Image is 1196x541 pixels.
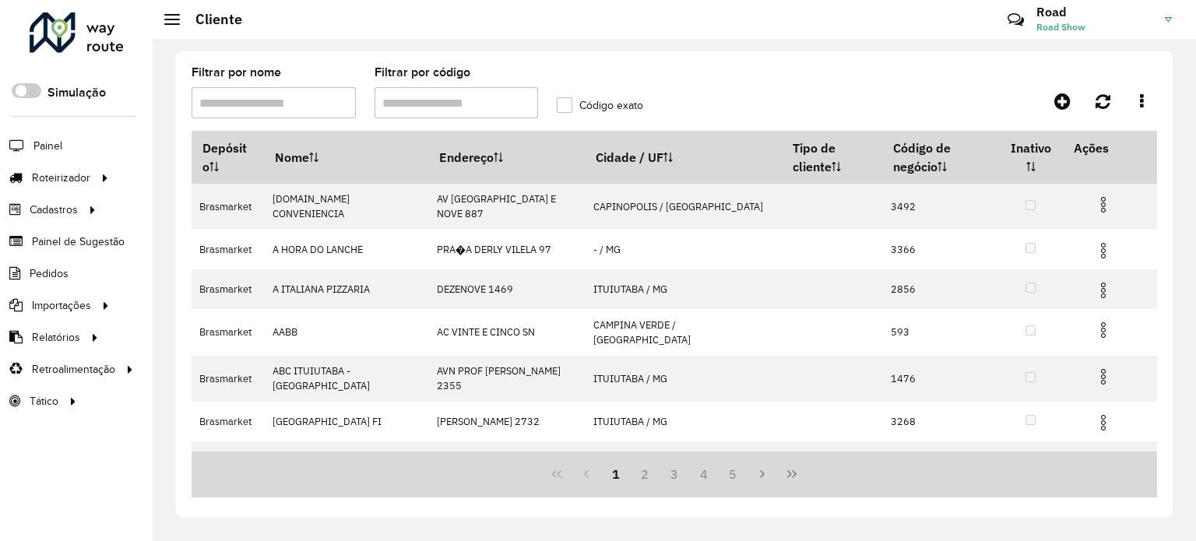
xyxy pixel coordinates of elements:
button: 4 [689,459,719,489]
td: AV BRASiLIA 1226 [428,441,585,481]
td: AV [GEOGRAPHIC_DATA] E NOVE 887 [428,184,585,230]
span: Tático [30,393,58,409]
th: Depósito [192,132,264,184]
td: PRATA / MG [585,441,782,481]
button: Last Page [777,459,807,489]
span: Importações [32,297,91,314]
label: Simulação [47,83,106,102]
td: 593 [882,309,999,355]
button: 1 [601,459,631,489]
td: 1181 [882,441,999,481]
td: [PERSON_NAME] 2732 [428,402,585,441]
td: AcAi TROPICAL [264,441,428,481]
th: Endereço [428,132,585,184]
button: 3 [660,459,689,489]
td: PRA�A DERLY VILELA 97 [428,230,585,269]
td: CAMPINA VERDE / [GEOGRAPHIC_DATA] [585,309,782,355]
td: 3268 [882,402,999,441]
span: Painel [33,138,62,154]
td: [DOMAIN_NAME] CONVENIENCIA [264,184,428,230]
td: Brasmarket [192,230,264,269]
td: 3366 [882,230,999,269]
th: Cidade / UF [585,132,782,184]
div: Críticas? Dúvidas? Elogios? Sugestões? Entre em contato conosco! [821,5,984,47]
td: CAPINOPOLIS / [GEOGRAPHIC_DATA] [585,184,782,230]
td: AABB [264,309,428,355]
td: Brasmarket [192,441,264,481]
th: Ações [1063,132,1156,164]
button: 5 [719,459,748,489]
td: Brasmarket [192,402,264,441]
button: 2 [630,459,660,489]
td: ITUIUTABA / MG [585,356,782,402]
a: Contato Rápido [999,3,1032,37]
span: Pedidos [30,265,69,282]
th: Nome [264,132,428,184]
td: DEZENOVE 1469 [428,269,585,309]
td: AC VINTE E CINCO SN [428,309,585,355]
td: - / MG [585,230,782,269]
td: Brasmarket [192,269,264,309]
label: Filtrar por código [375,63,470,82]
td: Brasmarket [192,356,264,402]
span: Painel de Sugestão [32,234,125,250]
td: ITUIUTABA / MG [585,269,782,309]
td: [GEOGRAPHIC_DATA] FI [264,402,428,441]
td: Brasmarket [192,184,264,230]
td: 2856 [882,269,999,309]
th: Código de negócio [882,132,999,184]
td: AVN PROF [PERSON_NAME] 2355 [428,356,585,402]
td: ABC ITUIUTABA - [GEOGRAPHIC_DATA] [264,356,428,402]
td: 3492 [882,184,999,230]
td: Brasmarket [192,309,264,355]
h2: Cliente [180,11,242,28]
button: Next Page [747,459,777,489]
span: Retroalimentação [32,361,115,378]
span: Relatórios [32,329,80,346]
td: A ITALIANA PIZZARIA [264,269,428,309]
td: ITUIUTABA / MG [585,402,782,441]
th: Inativo [999,132,1063,184]
span: Cadastros [30,202,78,218]
td: 1476 [882,356,999,402]
td: A HORA DO LANCHE [264,230,428,269]
span: Roteirizador [32,170,90,186]
label: Filtrar por nome [192,63,281,82]
span: Road Show [1036,20,1153,34]
h3: Road [1036,5,1153,19]
th: Tipo de cliente [783,132,883,184]
label: Código exato [557,97,643,114]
